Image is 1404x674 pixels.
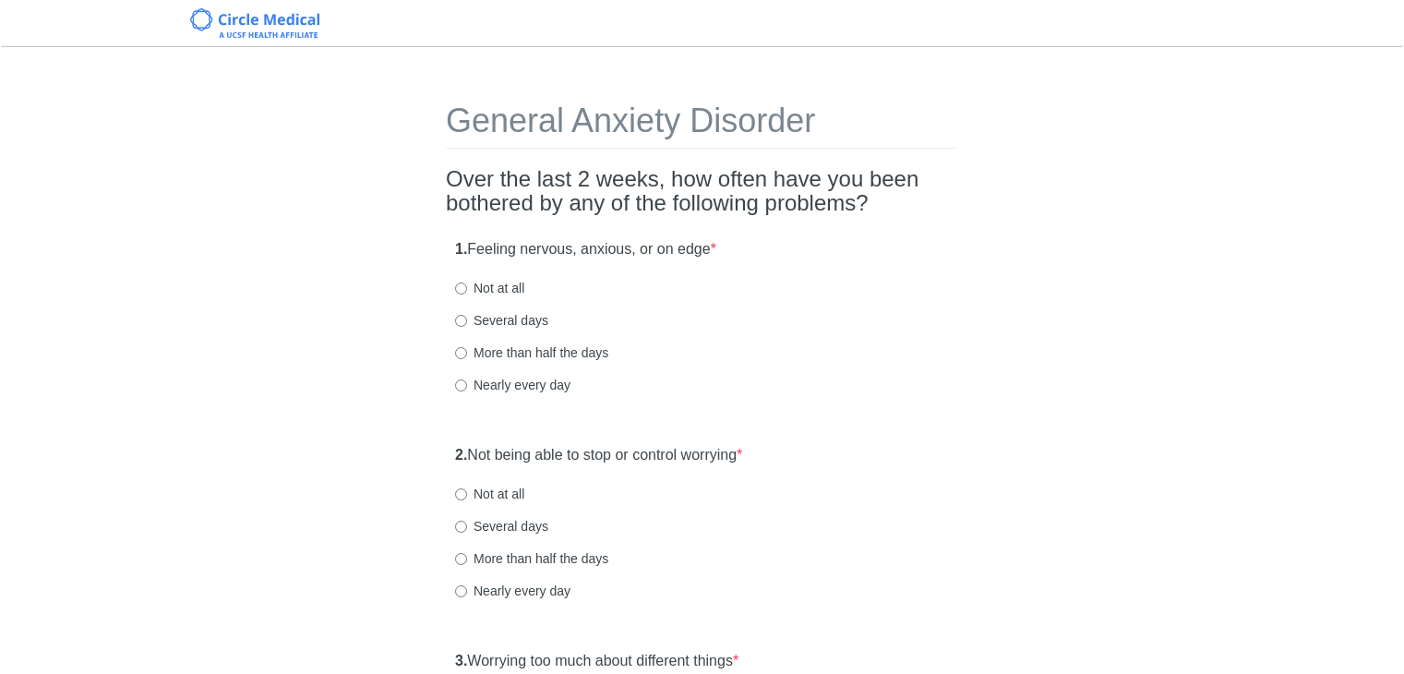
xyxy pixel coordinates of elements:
img: Circle Medical Logo [190,8,320,38]
label: More than half the days [455,343,608,362]
h1: General Anxiety Disorder [446,102,958,149]
label: More than half the days [455,549,608,568]
input: Nearly every day [455,379,467,391]
h2: Over the last 2 weeks, how often have you been bothered by any of the following problems? [446,167,958,216]
label: Several days [455,517,548,536]
strong: 1. [455,241,467,257]
input: Not at all [455,488,467,500]
input: Several days [455,315,467,327]
label: Not being able to stop or control worrying [455,445,742,466]
input: Nearly every day [455,585,467,597]
label: Feeling nervous, anxious, or on edge [455,239,716,260]
input: Not at all [455,283,467,295]
strong: 2. [455,447,467,463]
label: Several days [455,311,548,330]
strong: 3. [455,653,467,668]
input: More than half the days [455,553,467,565]
input: More than half the days [455,347,467,359]
label: Not at all [455,485,524,503]
label: Not at all [455,279,524,297]
label: Worrying too much about different things [455,651,738,672]
label: Nearly every day [455,582,570,600]
label: Nearly every day [455,376,570,394]
input: Several days [455,521,467,533]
